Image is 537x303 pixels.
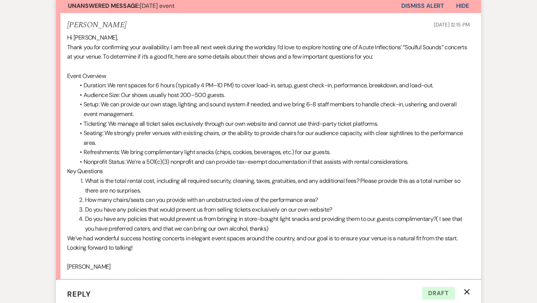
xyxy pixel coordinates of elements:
p: [PERSON_NAME] [67,262,470,272]
span: Reply [67,289,91,299]
span: [DATE] event [68,2,175,10]
span: [DATE] 12:15 PM [434,21,470,28]
span: Do you have any policies that would prevent us from selling tickets exclusively on our own website? [85,206,332,213]
span: Hide [456,2,469,10]
span: What is the total rental cost, including all required security, cleaning, taxes, gratuities, and ... [85,177,460,194]
span: Audience Size: Our shows usually host 200–500 guests. [84,91,225,99]
strong: Unanswered Message: [68,2,140,10]
span: Ticketing: We manage all ticket sales exclusively through our own website and cannot use third-pa... [84,120,378,128]
span: Setup: We can provide our own stage, lighting, and sound system if needed, and we bring 6-8 staff... [84,100,456,118]
span: Event Overview [67,72,106,80]
span: Key Questions [67,167,103,175]
span: Do you have any policies that would prevent us from bringing in store-bought light snacks and pro... [85,215,462,232]
span: Nonprofit Status: We’re a 501(c)(3) nonprofit and can provide tax-exempt documentation if that as... [84,158,408,166]
span: How many chairs/seats can you provide with an unobstructed view of the performance area? [85,196,318,204]
p: Looking forward to talking! [67,243,470,253]
p: Hi [PERSON_NAME], [67,33,470,43]
h5: [PERSON_NAME] [67,21,126,30]
span: Seating: We strongly prefer venues with existing chairs, or the ability to provide chairs for our... [84,129,463,147]
span: Draft [422,287,455,300]
span: Refreshments: We bring complimentary light snacks (chips, cookies, beverages, etc.) for our guests. [84,148,330,156]
span: Duration: We rent spaces for 6 hours (typically 4 PM–10 PM) to cover load-in, setup, guest check-... [84,81,433,89]
span: Thank you for confirming your availability. I am free all next week during the workday. I’d love ... [67,43,467,61]
span: We’ve had wonderful success hosting concerts in elegant event spaces around the country, and our ... [67,234,458,242]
